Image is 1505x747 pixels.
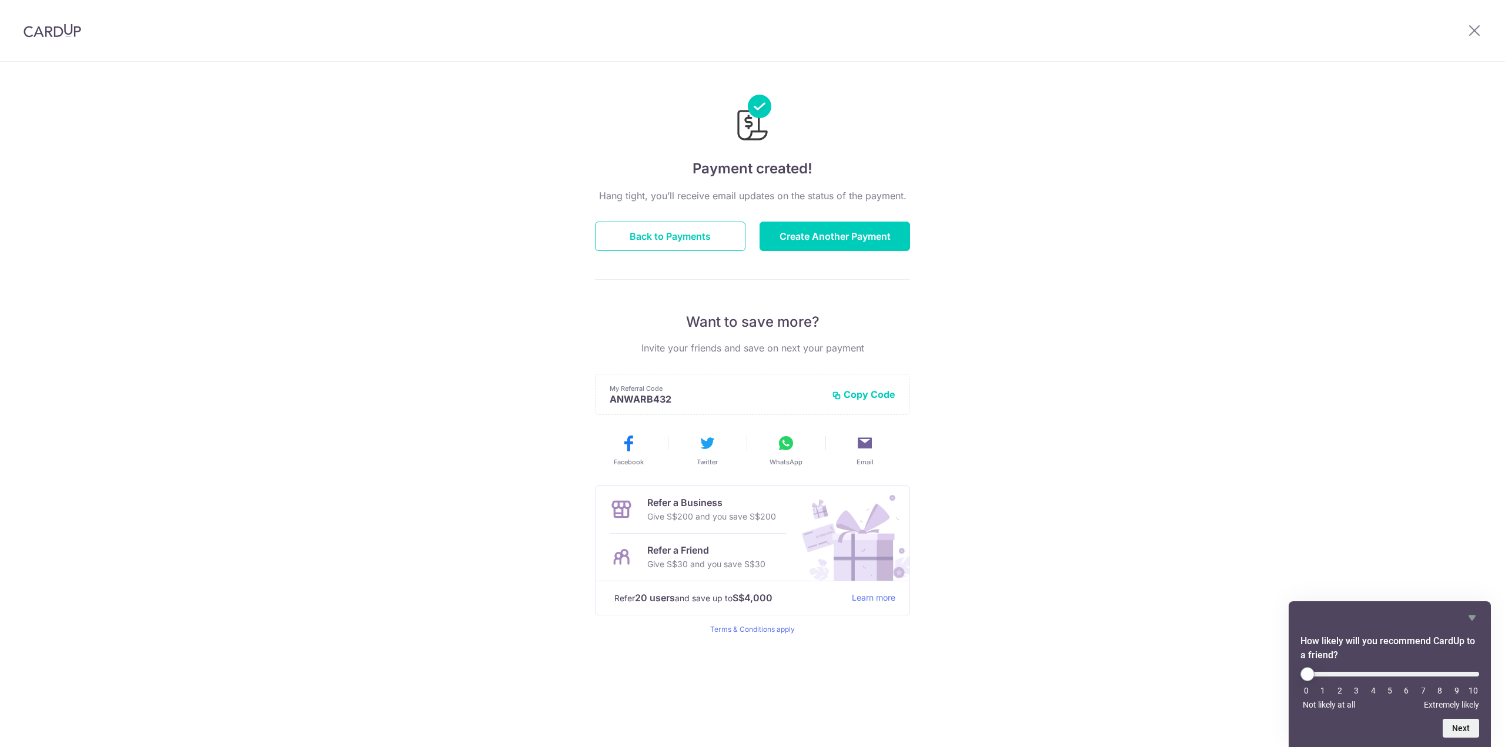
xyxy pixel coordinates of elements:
li: 0 [1300,686,1312,695]
h2: How likely will you recommend CardUp to a friend? Select an option from 0 to 10, with 0 being Not... [1300,634,1479,662]
span: Not likely at all [1303,700,1355,709]
li: 7 [1417,686,1429,695]
button: Back to Payments [595,222,745,251]
span: Email [857,457,874,467]
li: 3 [1350,686,1362,695]
p: My Referral Code [610,384,822,393]
div: How likely will you recommend CardUp to a friend? Select an option from 0 to 10, with 0 being Not... [1300,667,1479,709]
button: Hide survey [1465,611,1479,625]
span: WhatsApp [770,457,802,467]
a: Learn more [852,591,895,605]
img: Payments [734,95,771,144]
button: Twitter [673,434,742,467]
p: Refer a Business [647,495,776,510]
li: 1 [1317,686,1329,695]
button: Facebook [594,434,663,467]
button: Email [830,434,899,467]
strong: 20 users [635,591,675,605]
p: Invite your friends and save on next your payment [595,341,910,355]
p: Give S$30 and you save S$30 [647,557,765,571]
p: Refer and save up to [614,591,842,605]
p: ANWARB432 [610,393,822,405]
button: WhatsApp [751,434,821,467]
p: Hang tight, you’ll receive email updates on the status of the payment. [595,189,910,203]
li: 6 [1400,686,1412,695]
button: Next question [1443,719,1479,738]
li: 4 [1367,686,1379,695]
li: 2 [1334,686,1346,695]
h4: Payment created! [595,158,910,179]
li: 9 [1451,686,1463,695]
span: Twitter [697,457,718,467]
div: How likely will you recommend CardUp to a friend? Select an option from 0 to 10, with 0 being Not... [1300,611,1479,738]
img: CardUp [24,24,81,38]
span: Facebook [614,457,644,467]
p: Want to save more? [595,313,910,331]
img: Refer [791,486,909,581]
button: Create Another Payment [760,222,910,251]
button: Copy Code [832,388,895,400]
span: Extremely likely [1424,700,1479,709]
li: 10 [1467,686,1479,695]
p: Give S$200 and you save S$200 [647,510,776,524]
p: Refer a Friend [647,543,765,557]
a: Terms & Conditions apply [710,625,795,634]
li: 8 [1434,686,1446,695]
li: 5 [1384,686,1396,695]
strong: S$4,000 [733,591,772,605]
